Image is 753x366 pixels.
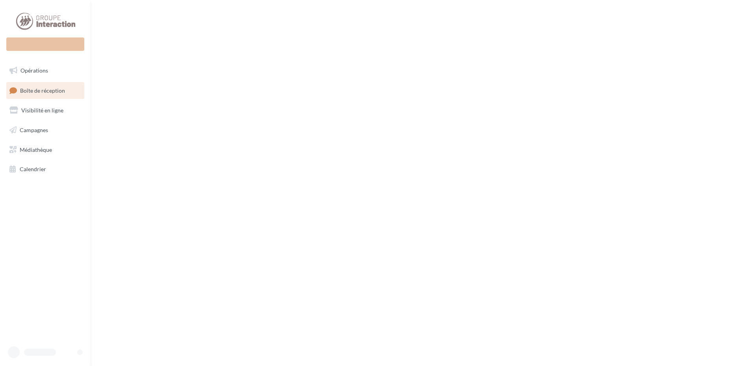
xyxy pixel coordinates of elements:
a: Opérations [5,62,86,79]
a: Boîte de réception [5,82,86,99]
span: Médiathèque [20,146,52,153]
a: Campagnes [5,122,86,138]
a: Calendrier [5,161,86,177]
div: Nouvelle campagne [6,37,84,51]
span: Opérations [20,67,48,74]
span: Campagnes [20,127,48,133]
a: Visibilité en ligne [5,102,86,119]
span: Boîte de réception [20,87,65,93]
span: Calendrier [20,166,46,172]
a: Médiathèque [5,142,86,158]
span: Visibilité en ligne [21,107,63,114]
